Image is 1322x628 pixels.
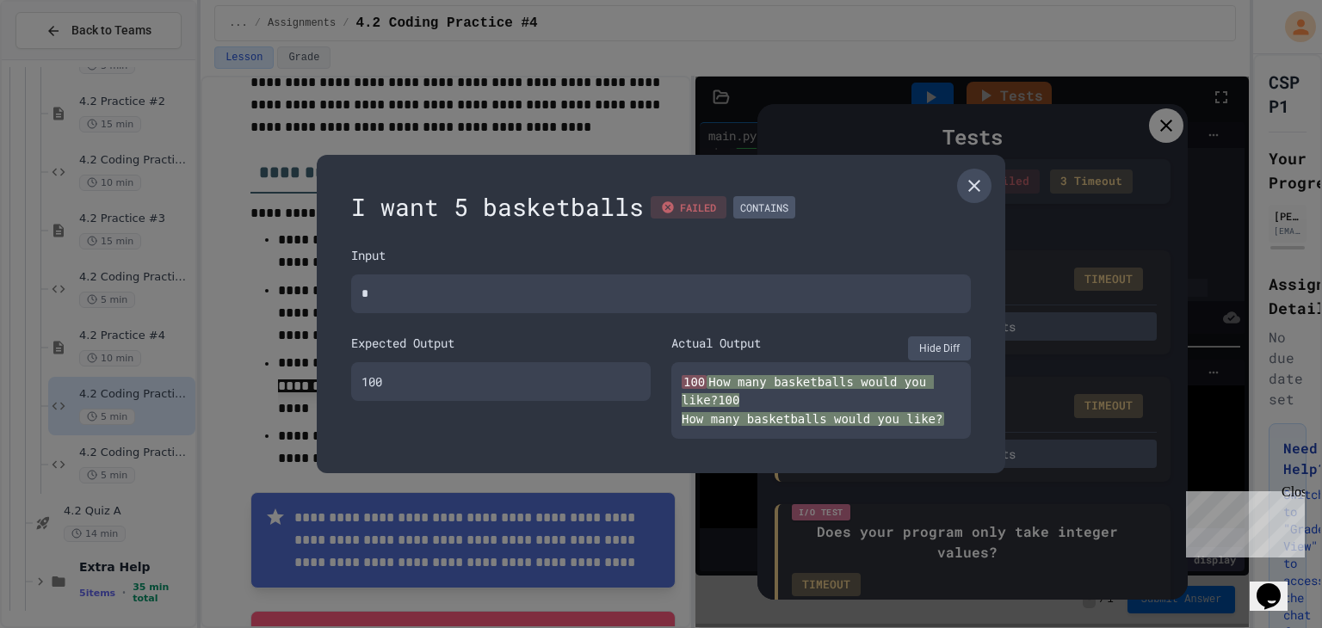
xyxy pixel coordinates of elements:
div: Input [351,246,971,264]
div: Actual Output [671,334,761,352]
iframe: chat widget [1179,484,1305,557]
iframe: chat widget [1250,559,1305,611]
div: I want 5 basketballs [351,189,971,225]
div: 100 [351,362,651,401]
span: 100 [682,375,707,389]
span: How many basketballs would you like?100 How many basketballs would you like? [682,375,944,426]
button: Hide Diff [908,336,971,360]
div: FAILED [651,196,726,219]
div: Expected Output [351,334,651,352]
div: CONTAINS [733,196,795,219]
div: Chat with us now!Close [7,7,119,109]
